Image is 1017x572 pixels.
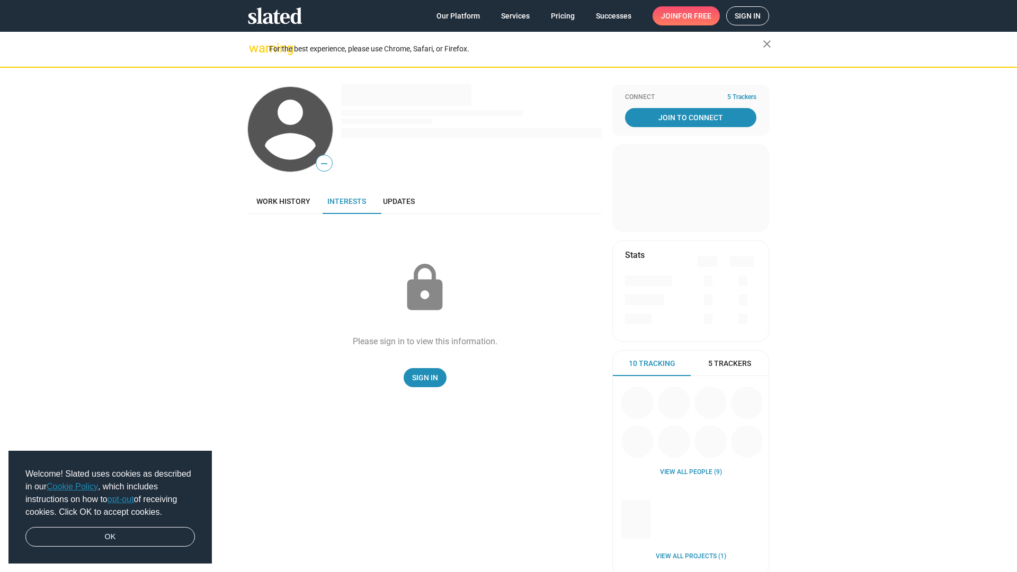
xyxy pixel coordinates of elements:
a: Work history [248,189,319,214]
span: Welcome! Slated uses cookies as described in our , which includes instructions on how to of recei... [25,468,195,519]
a: Cookie Policy [47,482,98,491]
span: Our Platform [436,6,480,25]
span: Work history [256,197,310,205]
a: Joinfor free [653,6,720,25]
span: 10 Tracking [629,359,675,369]
a: View all Projects (1) [656,552,726,561]
div: Please sign in to view this information. [353,336,497,347]
mat-icon: close [761,38,773,50]
span: Join To Connect [627,108,754,127]
a: View all People (9) [660,468,722,477]
mat-card-title: Stats [625,249,645,261]
mat-icon: warning [249,42,262,55]
a: opt-out [108,495,134,504]
span: Sign In [412,368,438,387]
a: Join To Connect [625,108,756,127]
span: — [316,157,332,171]
a: Services [493,6,538,25]
span: Interests [327,197,366,205]
span: for free [678,6,711,25]
mat-icon: lock [398,262,451,315]
div: For the best experience, please use Chrome, Safari, or Firefox. [269,42,763,56]
span: 5 Trackers [708,359,751,369]
div: Connect [625,93,756,102]
a: dismiss cookie message [25,527,195,547]
span: Join [661,6,711,25]
span: 5 Trackers [727,93,756,102]
span: Services [501,6,530,25]
span: Successes [596,6,631,25]
span: Sign in [735,7,761,25]
div: cookieconsent [8,451,212,564]
a: Our Platform [428,6,488,25]
span: Pricing [551,6,575,25]
a: Successes [587,6,640,25]
a: Updates [374,189,423,214]
a: Pricing [542,6,583,25]
a: Sign in [726,6,769,25]
span: Updates [383,197,415,205]
a: Sign In [404,368,447,387]
a: Interests [319,189,374,214]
